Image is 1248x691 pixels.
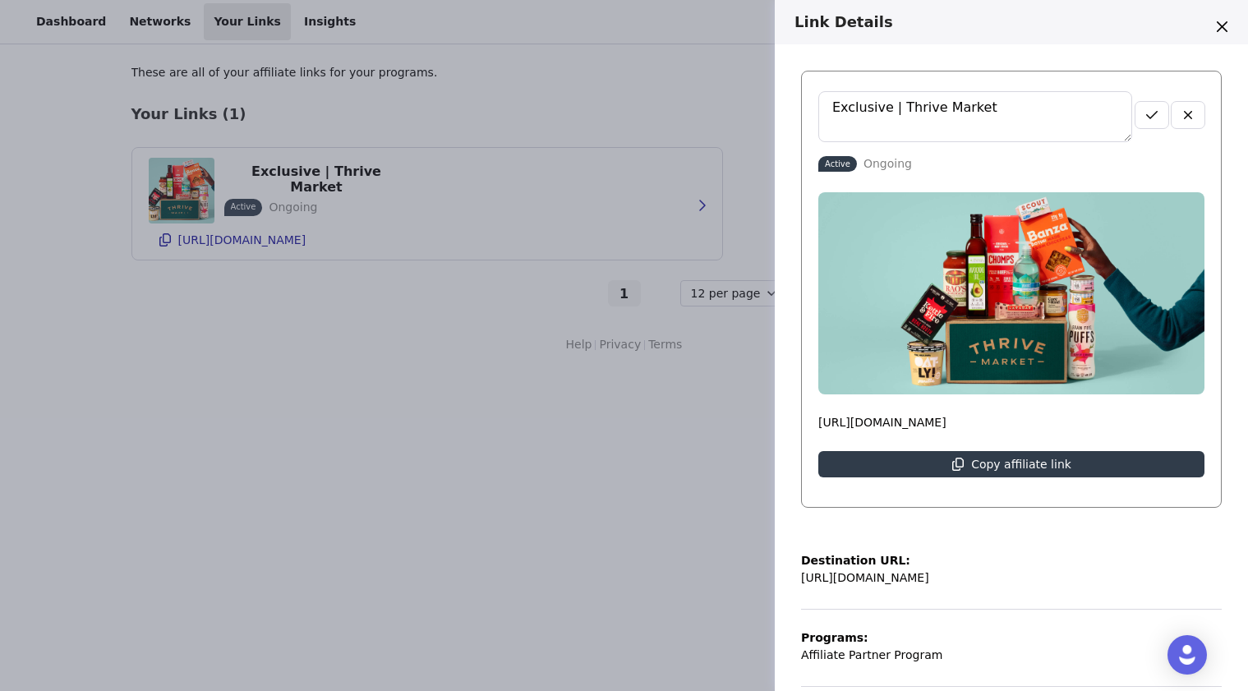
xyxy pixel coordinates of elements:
img: Exclusive | Thrive Market [818,192,1204,394]
p: [URL][DOMAIN_NAME] [818,414,1204,431]
p: Active [825,158,850,170]
p: Affiliate Partner Program [801,647,942,664]
p: Programs: [801,629,942,647]
div: Open Intercom Messenger [1167,635,1207,675]
button: Close [1209,13,1235,39]
button: Copy affiliate link [818,451,1204,477]
textarea: Exclusive | Thrive Market [818,91,1132,142]
p: Copy affiliate link [971,458,1071,471]
p: Destination URL: [801,552,929,569]
p: [URL][DOMAIN_NAME] [801,569,929,587]
h3: Link Details [794,13,1207,31]
p: Ongoing [863,155,912,173]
